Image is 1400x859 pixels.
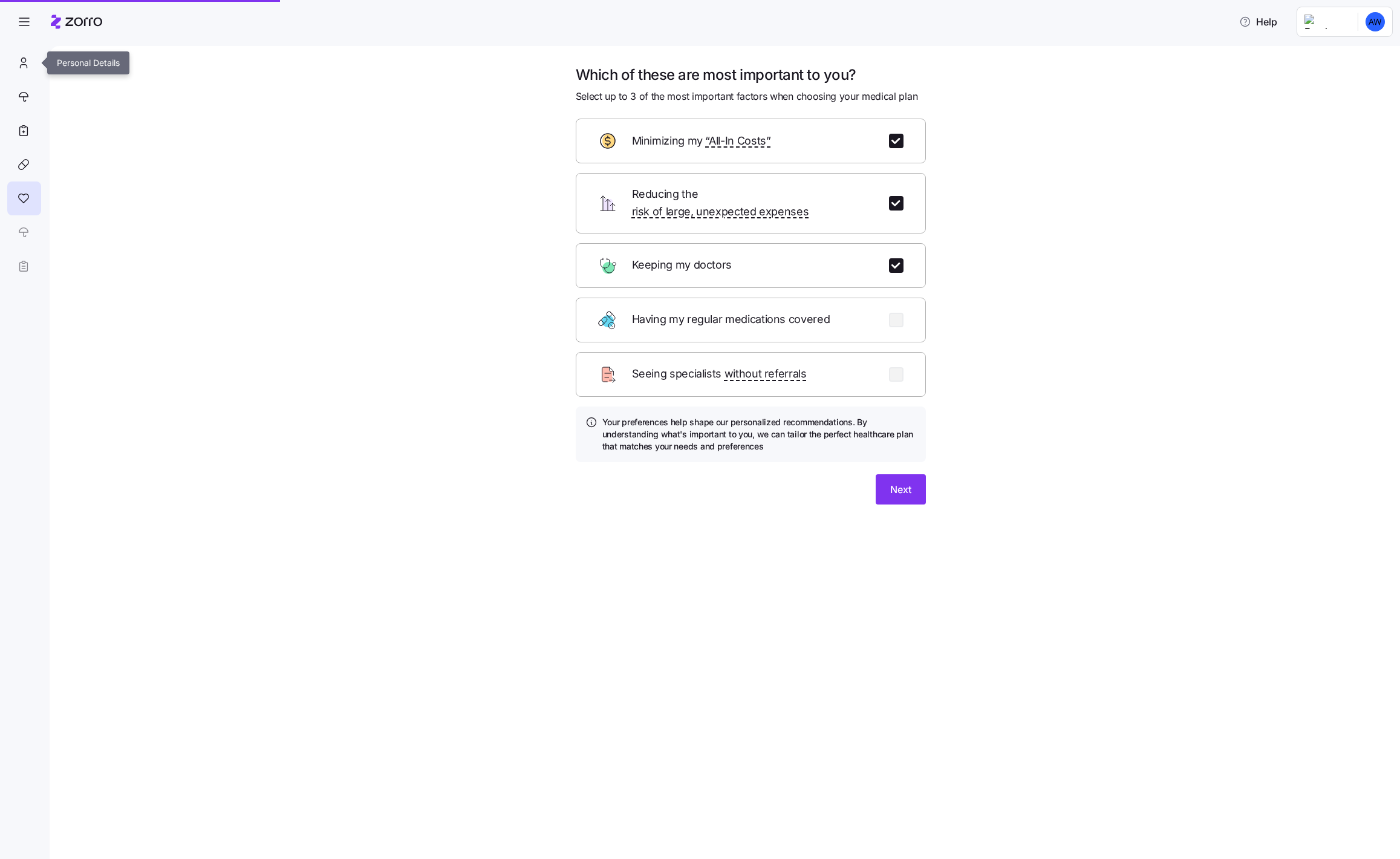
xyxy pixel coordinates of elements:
span: Help [1239,15,1277,29]
span: without referrals [724,365,807,383]
h1: Which of these are most important to you? [576,65,926,84]
span: “All-In Costs” [705,132,770,150]
img: 77ddd95080c69195ba1538cbb8504699 [1366,12,1385,31]
span: Select up to 3 of the most important factors when choosing your medical plan [576,89,918,104]
span: Minimizing my [632,132,771,150]
span: Next [890,482,911,497]
h4: Your preferences help shape our personalized recommendations. By understanding what's important t... [602,416,916,453]
span: Seeing specialists [632,365,807,383]
span: risk of large, unexpected expenses [632,203,809,221]
span: Reducing the [632,186,874,221]
img: Employer logo [1304,15,1348,29]
span: Having my regular medications covered [632,311,833,328]
button: Next [876,474,926,505]
span: Keeping my doctors [632,256,735,274]
button: Help [1229,10,1287,34]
